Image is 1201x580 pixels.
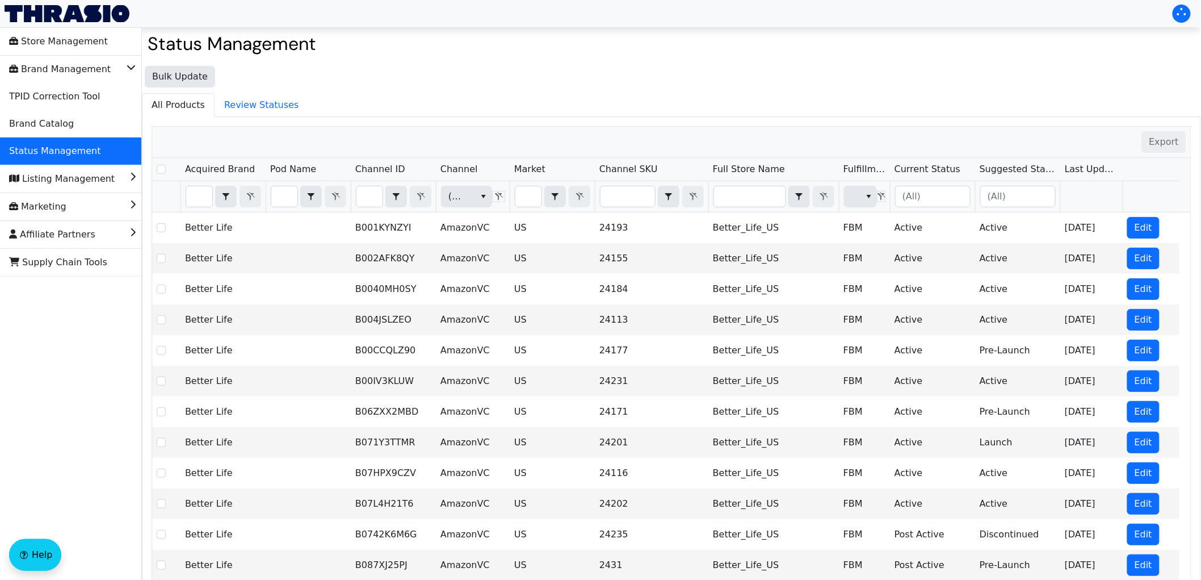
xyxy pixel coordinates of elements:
[436,274,510,304] td: AmazonVC
[975,274,1060,304] td: Active
[708,304,839,335] td: Better_Life_US
[436,212,510,243] td: AmazonVC
[890,489,975,519] td: Active
[148,33,1195,55] h2: Status Management
[157,438,166,447] input: Select Row
[351,458,436,489] td: B07HPX9CZV
[890,366,975,397] td: Active
[595,181,708,212] th: Filter
[839,427,890,458] td: FBM
[514,162,545,176] span: Market
[714,186,786,207] input: Filter
[839,274,890,304] td: FBM
[839,458,890,489] td: FBM
[890,335,975,366] td: Active
[658,186,679,207] button: select
[9,60,111,78] span: Brand Management
[180,181,266,212] th: Filter
[839,243,890,274] td: FBM
[1135,497,1152,511] span: Edit
[510,243,595,274] td: US
[890,304,975,335] td: Active
[351,397,436,427] td: B06ZXX2MBD
[9,226,95,244] span: Affiliate Partners
[1060,304,1123,335] td: [DATE]
[180,212,266,243] td: Better Life
[215,94,308,116] span: Review Statuses
[351,274,436,304] td: B0040MH0SY
[475,186,492,207] button: select
[980,162,1056,176] span: Suggested Status
[436,335,510,366] td: AmazonVC
[32,548,52,562] span: Help
[595,397,708,427] td: 24171
[708,212,839,243] td: Better_Life_US
[356,186,383,207] input: Filter
[157,407,166,416] input: Select Row
[448,190,466,203] span: (All)
[975,489,1060,519] td: Active
[157,285,166,294] input: Select Row
[510,458,595,489] td: US
[300,186,322,207] span: Choose Operator
[301,186,321,207] button: select
[595,243,708,274] td: 24155
[270,162,316,176] span: Pod Name
[708,489,839,519] td: Better_Life_US
[510,212,595,243] td: US
[1135,405,1152,419] span: Edit
[713,162,785,176] span: Full Store Name
[440,162,478,176] span: Channel
[708,366,839,397] td: Better_Life_US
[843,162,885,176] span: Fulfillment
[975,519,1060,550] td: Discontinued
[1135,466,1152,480] span: Edit
[1065,162,1118,176] span: Last Update
[708,243,839,274] td: Better_Life_US
[839,489,890,519] td: FBM
[545,186,565,207] button: select
[1060,519,1123,550] td: [DATE]
[186,186,212,207] input: Filter
[9,170,115,188] span: Listing Management
[1135,436,1152,449] span: Edit
[890,274,975,304] td: Active
[1127,462,1160,484] button: Edit
[510,181,595,212] th: Filter
[351,181,436,212] th: Filter
[896,186,970,207] input: (All)
[595,335,708,366] td: 24177
[975,304,1060,335] td: Active
[436,243,510,274] td: AmazonVC
[351,519,436,550] td: B0742K6M6G
[9,539,61,571] button: Help floatingactionbutton
[839,397,890,427] td: FBM
[510,366,595,397] td: US
[890,397,975,427] td: Active
[890,427,975,458] td: Active
[9,32,108,51] span: Store Management
[839,335,890,366] td: FBM
[157,223,166,232] input: Select Row
[9,253,107,272] span: Supply Chain Tools
[708,397,839,427] td: Better_Life_US
[890,243,975,274] td: Active
[595,458,708,489] td: 24116
[157,530,166,539] input: Select Row
[157,377,166,386] input: Select Row
[515,186,541,207] input: Filter
[1127,248,1160,269] button: Edit
[975,335,1060,366] td: Pre-Launch
[157,469,166,478] input: Select Row
[157,315,166,324] input: Select Row
[215,186,237,207] span: Choose Operator
[890,181,975,212] th: Filter
[1127,309,1160,331] button: Edit
[708,427,839,458] td: Better_Life_US
[860,186,877,207] button: select
[157,561,166,570] input: Select Row
[839,304,890,335] td: FBM
[436,458,510,489] td: AmazonVC
[145,66,215,87] button: Bulk Update
[839,519,890,550] td: FBM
